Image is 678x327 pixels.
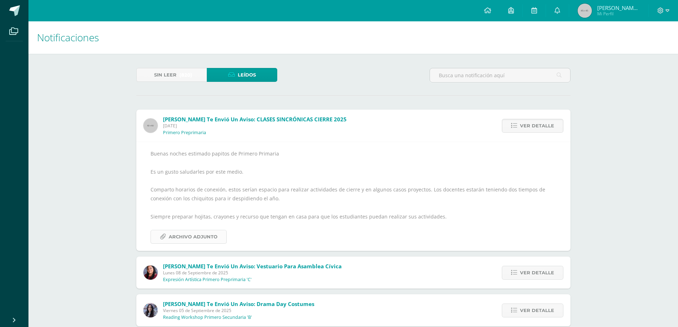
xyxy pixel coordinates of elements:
[520,119,554,132] span: Ver detalle
[136,68,207,82] a: Sin leer(820)
[163,307,314,313] span: Viernes 05 de Septiembre de 2025
[597,11,640,17] span: Mi Perfil
[238,68,256,81] span: Leídos
[597,4,640,11] span: [PERSON_NAME][DATE]
[163,300,314,307] span: [PERSON_NAME] te envió un aviso: Drama Day Costumes
[179,68,192,81] span: (820)
[143,265,158,280] img: 5f31f3d2da0d8e12ced4c0d19d963cfa.png
[37,31,99,44] span: Notificaciones
[151,149,556,244] div: Buenas noches estimado papitos de Primero Primaria Es un gusto saludarles por este medio. Compart...
[143,118,158,133] img: 60x60
[169,230,217,243] span: Archivo Adjunto
[163,277,252,283] p: Expresión Artística Primero Preprimaria 'C'
[430,68,570,82] input: Busca una notificación aquí
[163,263,342,270] span: [PERSON_NAME] te envió un aviso: Vestuario para Asamblea Cívica
[520,266,554,279] span: Ver detalle
[163,315,252,320] p: Reading Workshop Primero Secundaria 'B'
[151,230,227,244] a: Archivo Adjunto
[154,68,177,81] span: Sin leer
[143,303,158,317] img: c00ed30f81870df01a0e4b2e5e7fa781.png
[578,4,592,18] img: 45x45
[163,116,347,123] span: [PERSON_NAME] te envió un aviso: CLASES SINCRÓNICAS CIERRE 2025
[207,68,277,82] a: Leídos
[163,130,206,136] p: Primero Preprimaria
[520,304,554,317] span: Ver detalle
[163,123,347,129] span: [DATE]
[163,270,342,276] span: Lunes 08 de Septiembre de 2025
